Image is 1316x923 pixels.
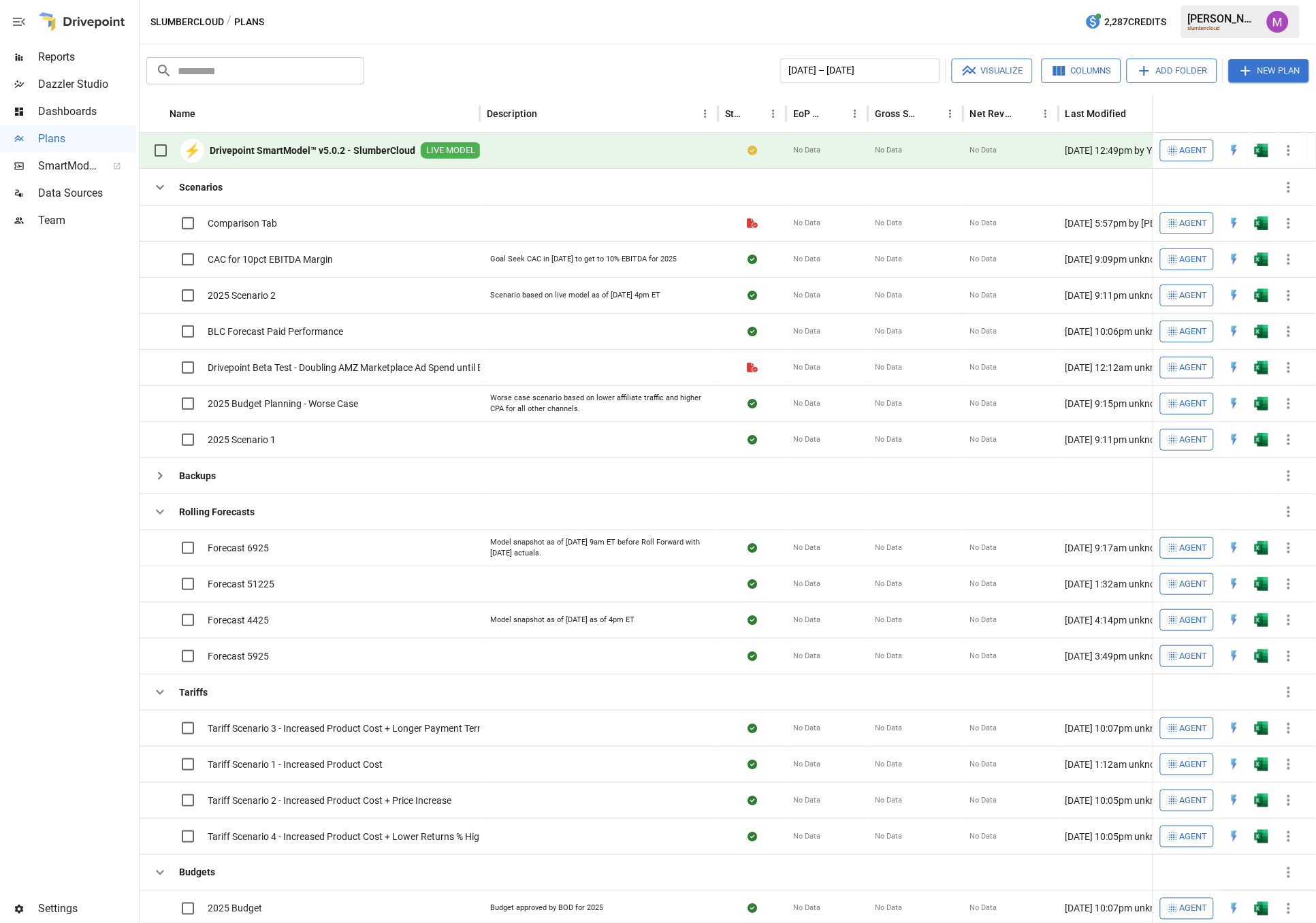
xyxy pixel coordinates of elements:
img: quick-edit-flash.b8aec18c.svg [1227,613,1241,627]
div: Sync complete [748,830,757,843]
div: / [227,14,231,31]
button: Agent [1160,393,1214,415]
span: LIVE MODEL [421,144,481,157]
div: Sync complete [748,325,757,338]
div: Open in Excel [1255,649,1268,663]
span: No Data [875,651,902,662]
img: quick-edit-flash.b8aec18c.svg [1227,902,1241,916]
span: 2025 Budget [208,902,262,916]
button: Sort [826,104,846,123]
div: [DATE] 9:09pm unknown [1059,241,1229,277]
span: Forecast 6925 [208,541,269,555]
div: Open in Excel [1255,325,1268,338]
span: Tariff Scenario 4 - Increased Product Cost + Lower Returns % Higher Shipping % [208,830,541,843]
button: Agent [1160,429,1214,451]
img: Umer Muhammed [1267,11,1289,33]
button: Net Revenue column menu [1036,104,1055,123]
span: Forecast 4425 [208,613,269,627]
button: Agent [1160,754,1214,775]
span: 2025 Scenario 1 [208,433,276,447]
div: Open in Excel [1255,289,1268,302]
span: No Data [875,579,902,589]
span: Agent [1180,432,1208,448]
span: No Data [970,543,997,553]
div: [DATE] 1:12am unknown [1059,746,1229,782]
b: Backups [179,469,216,483]
span: No Data [793,543,820,553]
div: Open in Quick Edit [1227,758,1241,771]
span: No Data [875,543,902,553]
span: No Data [875,398,902,409]
div: ⚡ [180,139,204,163]
div: Model snapshot as of [DATE] as of 4pm ET [490,615,635,626]
span: Dashboards [38,103,136,120]
div: Open in Quick Edit [1227,830,1241,843]
img: excel-icon.76473adf.svg [1255,902,1268,916]
button: Agent [1160,898,1214,920]
img: quick-edit-flash.b8aec18c.svg [1227,541,1241,555]
button: Agent [1160,248,1214,270]
span: Tariff Scenario 1 - Increased Product Cost [208,758,383,771]
span: No Data [875,615,902,626]
span: Agent [1180,324,1208,340]
button: slumbercloud [150,14,224,31]
span: Tariff Scenario 2 - Increased Product Cost + Price Increase [208,794,451,807]
button: Agent [1160,140,1214,161]
div: Gross Sales [875,108,920,119]
span: Dazzler Studio [38,76,136,93]
img: quick-edit-flash.b8aec18c.svg [1227,433,1241,447]
span: No Data [875,434,902,445]
span: Drivepoint Beta Test - Doubling AMZ Marketplace Ad Spend until EOY [208,361,495,374]
span: No Data [875,326,902,337]
div: Open in Excel [1255,722,1268,735]
button: Agent [1160,790,1214,811]
span: No Data [875,831,902,842]
div: Open in Quick Edit [1227,577,1241,591]
div: Open in Quick Edit [1227,794,1241,807]
span: Agent [1180,829,1208,845]
div: Open in Quick Edit [1227,649,1241,663]
b: Tariffs [179,685,208,699]
div: [DATE] 3:49pm unknown [1059,638,1229,674]
div: File is not a valid Drivepoint model [747,361,758,374]
span: No Data [793,795,820,806]
button: Add Folder [1127,59,1217,83]
div: [DATE] 9:17am unknown [1059,530,1229,566]
span: No Data [793,579,820,589]
span: No Data [970,218,997,229]
img: quick-edit-flash.b8aec18c.svg [1227,325,1241,338]
button: Agent [1160,609,1214,631]
span: Forecast 5925 [208,649,269,663]
div: Open in Quick Edit [1227,397,1241,410]
div: EoP Cash [793,108,825,119]
div: Model snapshot as of [DATE] 9am ET before Roll Forward with [DATE] actuals. [490,537,708,558]
div: Open in Quick Edit [1227,325,1241,338]
span: No Data [970,145,997,156]
img: excel-icon.76473adf.svg [1255,289,1268,302]
div: Sync complete [748,902,757,916]
b: Budgets [179,866,215,879]
span: No Data [793,615,820,626]
span: No Data [875,254,902,265]
div: Open in Excel [1255,253,1268,266]
span: No Data [970,290,997,301]
div: Sync complete [748,397,757,410]
div: Open in Quick Edit [1227,613,1241,627]
span: 2,287 Credits [1105,14,1167,31]
img: excel-icon.76473adf.svg [1255,649,1268,663]
button: Sort [1128,104,1147,123]
div: Sync complete [748,289,757,302]
div: [PERSON_NAME] [1188,12,1259,25]
img: excel-icon.76473adf.svg [1255,216,1268,230]
button: Sort [1283,104,1302,123]
button: 2,287Credits [1080,10,1172,35]
button: Agent [1160,357,1214,378]
span: No Data [970,723,997,734]
span: No Data [970,903,997,914]
div: Open in Quick Edit [1227,902,1241,916]
b: Scenarios [179,180,223,194]
span: No Data [875,795,902,806]
span: No Data [793,434,820,445]
div: [DATE] 10:06pm unknown [1059,313,1229,349]
div: File is not a valid Drivepoint model [747,216,758,230]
